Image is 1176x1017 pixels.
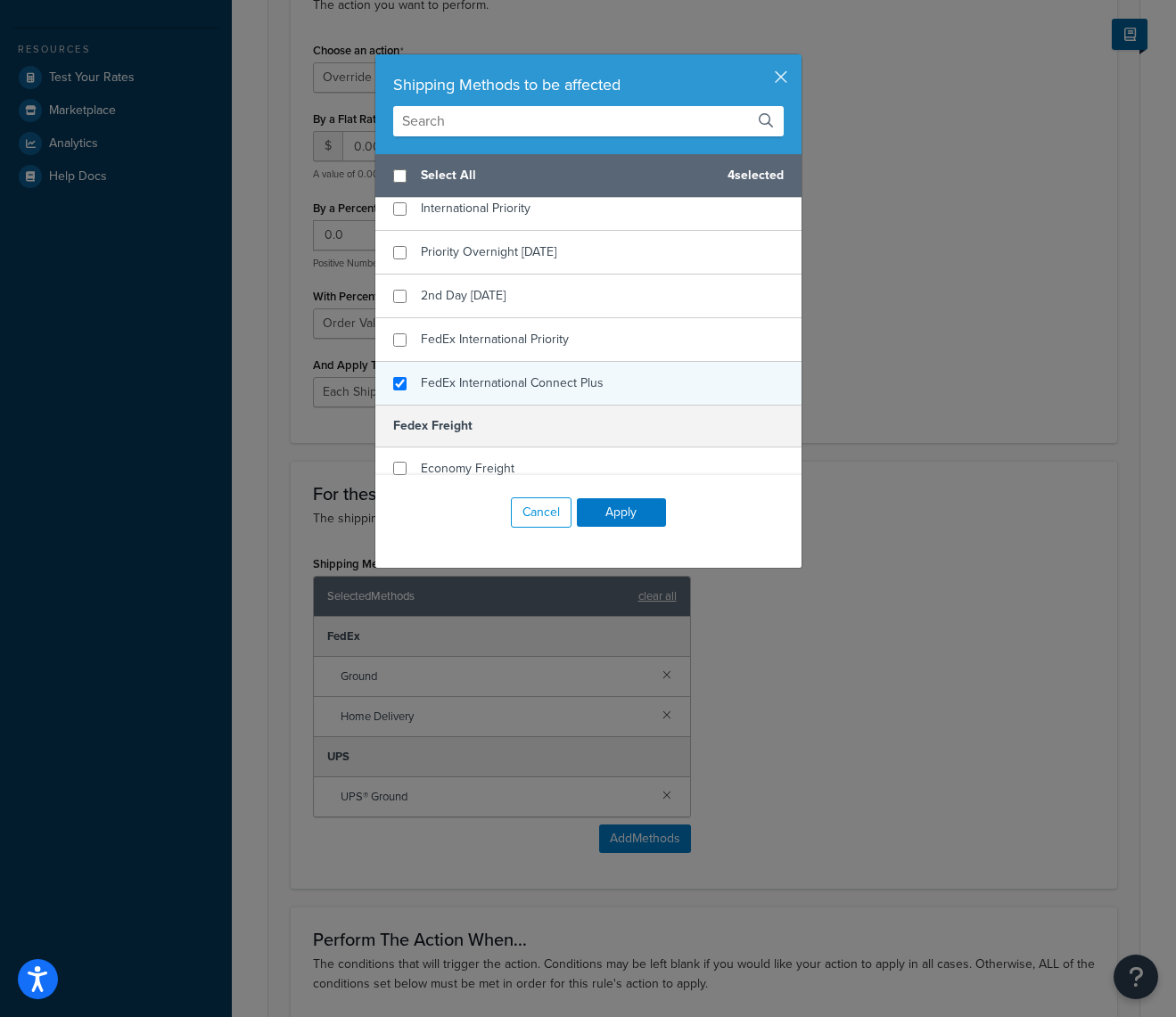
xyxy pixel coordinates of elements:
[421,242,556,261] span: Priority Overnight [DATE]
[421,163,713,188] span: Select All
[393,72,784,97] div: Shipping Methods to be affected
[421,459,514,478] span: Economy Freight
[421,330,569,349] span: FedEx International Priority
[421,373,604,392] span: FedEx International Connect Plus
[577,498,666,527] button: Apply
[375,405,802,447] h5: Fedex Freight
[393,106,784,136] input: Search
[375,154,802,198] div: 4 selected
[421,286,506,305] span: 2nd Day [DATE]
[421,199,530,217] span: International Priority
[511,497,572,528] button: Cancel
